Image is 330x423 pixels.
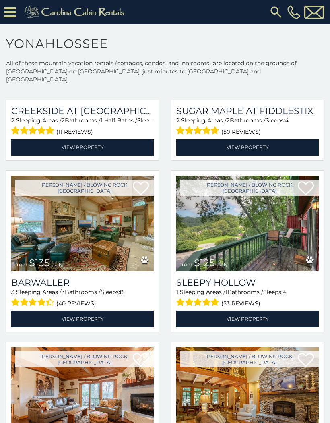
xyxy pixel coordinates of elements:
a: [PERSON_NAME] / Blowing Rock, [GEOGRAPHIC_DATA] [180,180,319,196]
span: 8 [120,288,124,296]
span: 2 [227,117,230,124]
span: 2 [11,117,14,124]
span: 2 [176,117,179,124]
img: Barwaller [11,176,154,271]
span: 2 [62,117,65,124]
a: [PHONE_NUMBER] [285,5,302,19]
a: View Property [11,311,154,327]
a: Sleepy Hollow from $125 daily [176,176,319,271]
img: search-regular.svg [269,5,283,19]
h3: Creekside at Yonahlossee [11,106,154,116]
span: 1 [176,288,178,296]
span: 1 [225,288,227,296]
a: Creekside at [GEOGRAPHIC_DATA] [11,106,154,116]
span: 4 [285,117,289,124]
div: Sleeping Areas / Bathrooms / Sleeps: [176,116,319,137]
a: [PERSON_NAME] / Blowing Rock, [GEOGRAPHIC_DATA] [15,351,154,367]
span: (11 reviews) [56,126,93,137]
a: [PERSON_NAME] / Blowing Rock, [GEOGRAPHIC_DATA] [15,180,154,196]
a: Sugar Maple at Fiddlestix [176,106,319,116]
span: 3 [11,288,14,296]
a: [PERSON_NAME] / Blowing Rock, [GEOGRAPHIC_DATA] [180,351,319,367]
span: 1 Half Baths / [101,117,137,124]
span: (50 reviews) [221,126,261,137]
a: Sleepy Hollow [176,277,319,288]
img: Sleepy Hollow [176,176,319,271]
span: 3 [62,288,65,296]
span: (53 reviews) [221,298,260,309]
span: daily [52,261,63,267]
span: from [15,261,27,267]
span: from [180,261,192,267]
a: Barwaller from $135 daily [11,176,154,271]
span: daily [217,261,228,267]
a: View Property [11,139,154,156]
div: Sleeping Areas / Bathrooms / Sleeps: [176,288,319,309]
div: Sleeping Areas / Bathrooms / Sleeps: [11,288,154,309]
img: Khaki-logo.png [20,4,131,20]
span: $125 [194,257,215,269]
a: View Property [176,139,319,156]
div: Sleeping Areas / Bathrooms / Sleeps: [11,116,154,137]
span: $135 [29,257,50,269]
a: Barwaller [11,277,154,288]
span: (40 reviews) [56,298,96,309]
a: View Property [176,311,319,327]
span: 4 [283,288,286,296]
